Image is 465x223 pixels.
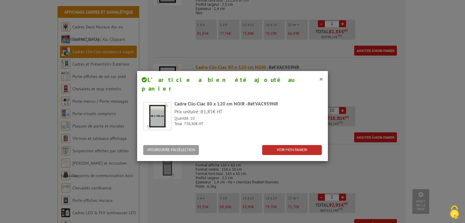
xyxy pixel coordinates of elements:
[174,116,322,121] p: Quantité :
[262,145,322,155] a: VOIR MON PANIER
[142,76,323,93] h4: L’article a bien été ajouté au panier
[444,202,465,223] button: Cookies (fenêtre modale)
[447,205,462,220] img: Cookies (fenêtre modale)
[190,116,195,121] span: 10
[184,121,196,126] span: 738,80
[174,121,322,127] p: Total : € HT
[319,75,323,83] button: ×
[174,108,322,115] p: Prix unitaire : € HT
[143,145,199,155] button: POURSUIVRE MA SÉLECTION
[248,101,278,107] span: Réf.VAC959NR
[174,100,322,107] div: Cadre Clic-Clac 80 x 120 cm NOIR -
[201,108,213,115] span: 81,85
